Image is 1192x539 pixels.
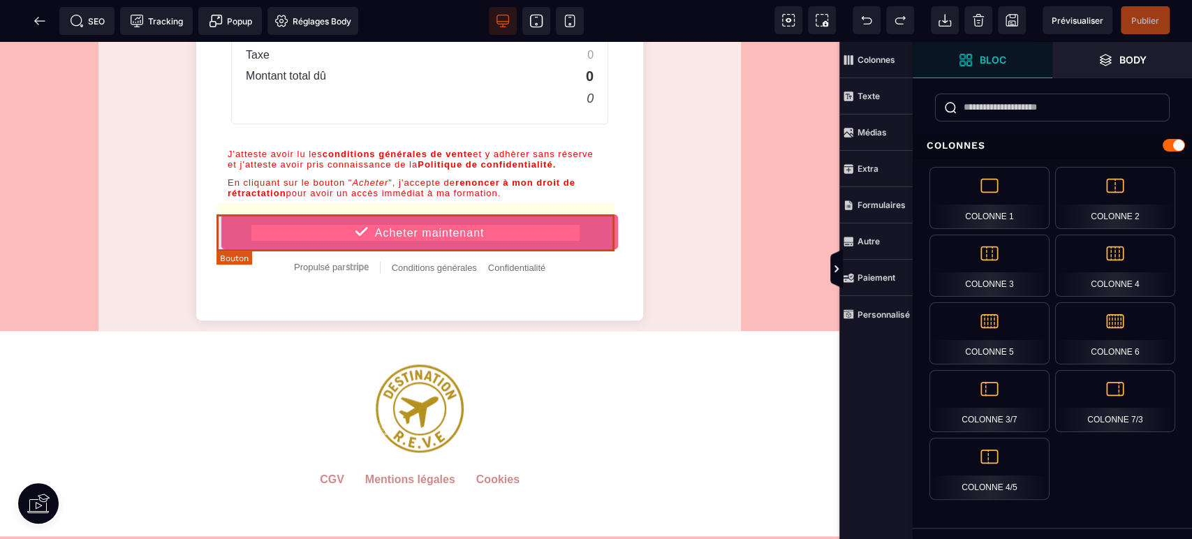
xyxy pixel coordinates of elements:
span: Enregistrer le contenu [1121,6,1170,34]
span: Capture d'écran [808,6,836,34]
div: Colonne 3 [929,235,1050,297]
span: Voir tablette [522,7,550,35]
span: Formulaires [839,187,913,223]
span: Aperçu [1043,6,1112,34]
span: Défaire [853,6,881,34]
span: Personnalisé [839,296,913,332]
strong: Texte [858,91,880,101]
span: Ouvrir les calques [1052,42,1192,78]
span: Enregistrer [998,6,1026,34]
span: Réglages Body [274,14,351,28]
div: Colonne 5 [929,302,1050,364]
div: Colonnes [913,133,1192,158]
strong: Formulaires [858,200,906,210]
text: Taxe [246,7,270,20]
strong: Médias [858,127,887,138]
text: 0 [586,27,594,43]
span: Nettoyage [964,6,992,34]
strong: Bloc [980,54,1006,65]
div: Colonne 4 [1055,235,1175,297]
span: Médias [839,115,913,151]
span: Tracking [130,14,183,28]
span: Voir bureau [489,7,517,35]
text: Montant total dû [246,28,326,40]
a: Conditions générales [392,221,477,231]
strong: Autre [858,236,880,246]
div: Colonne 2 [1055,167,1175,229]
span: Rétablir [886,6,914,34]
text: 0 [587,7,594,20]
span: Voir les composants [774,6,802,34]
span: SEO [70,14,105,28]
text: 0 [587,50,594,64]
default: CGV [320,431,344,473]
span: Prévisualiser [1052,15,1103,26]
span: Propulsé par [294,220,346,230]
span: Ouvrir les blocs [913,42,1052,78]
span: Métadata SEO [59,7,115,35]
strong: Colonnes [858,54,895,65]
default: Mentions légales [365,431,455,473]
a: Propulsé par [294,220,369,232]
span: Afficher les vues [913,249,927,290]
span: Popup [209,14,252,28]
span: Autre [839,223,913,260]
span: Favicon [267,7,358,35]
img: 6bc32b15c6a1abf2dae384077174aadc_LOGOT15p.png [376,289,464,411]
a: Confidentialité [488,221,545,231]
span: Extra [839,151,913,187]
div: Colonne 3/7 [929,370,1050,432]
strong: Extra [858,163,878,174]
div: Colonne 1 [929,167,1050,229]
div: Colonne 6 [1055,302,1175,364]
span: Retour [26,7,54,35]
span: Code de suivi [120,7,193,35]
strong: Body [1119,54,1147,65]
span: Créer une alerte modale [198,7,262,35]
strong: Personnalisé [858,309,910,320]
default: Cookies [476,431,520,473]
span: Voir mobile [556,7,584,35]
span: Publier [1131,15,1159,26]
strong: Paiement [858,272,895,283]
span: Texte [839,78,913,115]
span: Importer [931,6,959,34]
div: Colonne 4/5 [929,438,1050,500]
span: Colonnes [839,42,913,78]
button: Acheter maintenant [221,172,619,208]
span: Paiement [839,260,913,296]
div: Colonne 7/3 [1055,370,1175,432]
